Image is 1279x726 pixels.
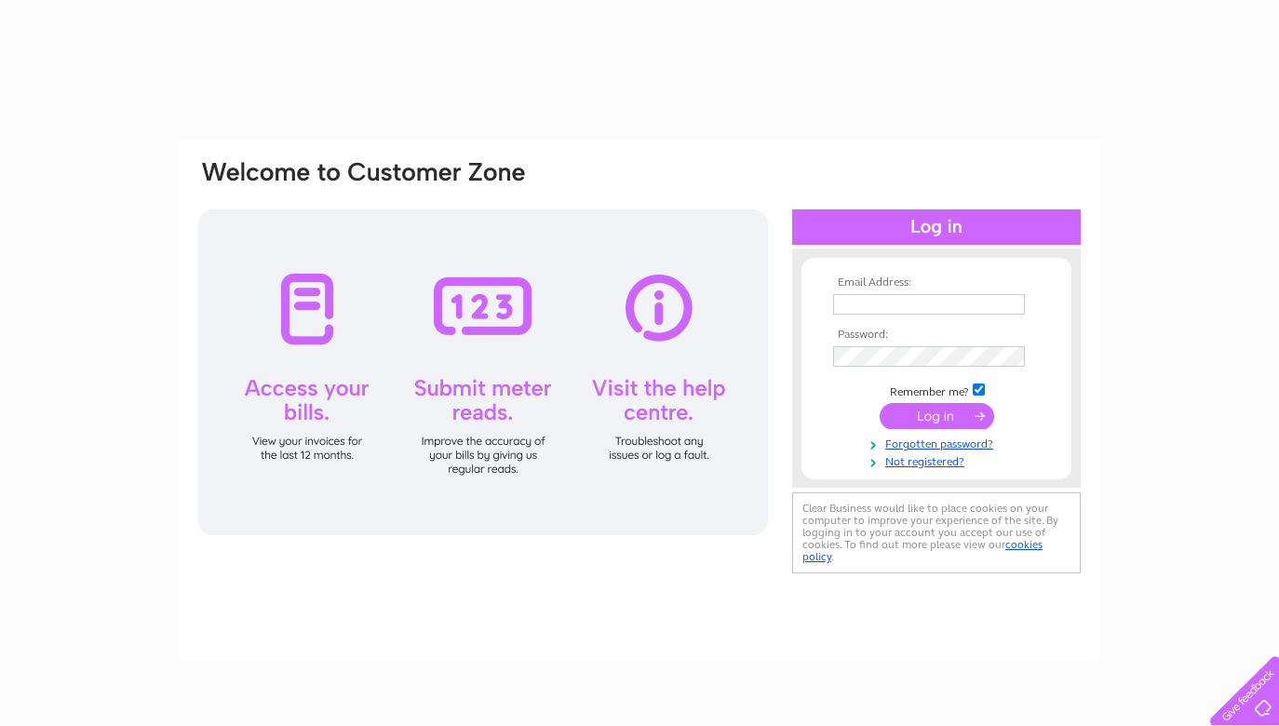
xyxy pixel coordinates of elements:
a: Forgotten password? [833,434,1044,451]
a: Not registered? [833,451,1044,469]
th: Email Address: [828,276,1044,289]
td: Remember me? [828,381,1044,399]
th: Password: [828,329,1044,342]
div: Clear Business would like to place cookies on your computer to improve your experience of the sit... [792,492,1081,573]
input: Submit [880,403,994,429]
a: cookies policy [802,538,1043,563]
